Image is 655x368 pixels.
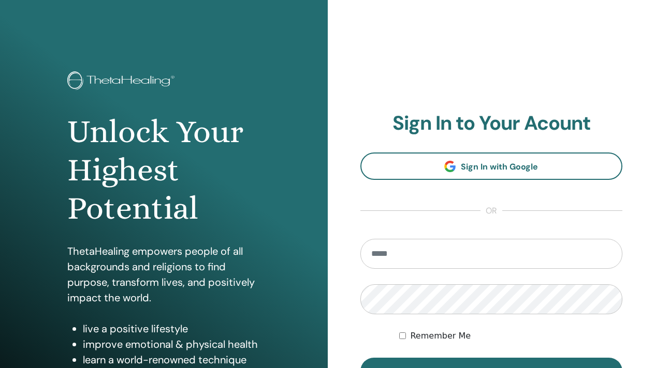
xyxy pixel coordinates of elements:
h2: Sign In to Your Acount [360,112,623,135]
li: learn a world-renowned technique [83,352,260,367]
p: ThetaHealing empowers people of all backgrounds and religions to find purpose, transform lives, a... [67,243,260,305]
li: live a positive lifestyle [83,321,260,336]
h1: Unlock Your Highest Potential [67,113,260,228]
a: Sign In with Google [360,152,623,180]
li: improve emotional & physical health [83,336,260,352]
label: Remember Me [410,330,471,342]
span: Sign In with Google [461,161,538,172]
div: Keep me authenticated indefinitely or until I manually logout [399,330,622,342]
span: or [481,205,502,217]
